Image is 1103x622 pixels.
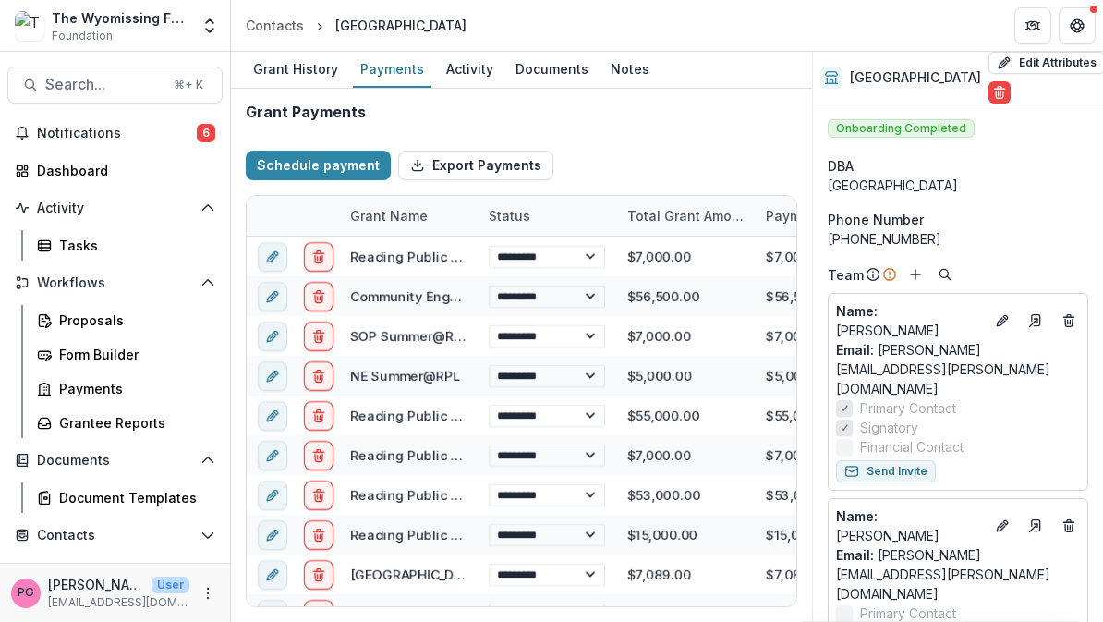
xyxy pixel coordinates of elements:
[246,52,345,88] a: Grant History
[350,408,668,423] a: Reading Public Library - 2023 - Basic Application
[836,301,984,340] a: Name: [PERSON_NAME]
[59,345,208,364] div: Form Builder
[258,520,287,550] button: edit
[755,396,893,435] div: $55,000.00
[353,55,431,82] div: Payments
[15,11,44,41] img: The Wyomissing Foundation
[836,506,984,545] a: Name: [PERSON_NAME]
[616,475,755,515] div: $53,000.00
[37,161,208,180] div: Dashboard
[7,193,223,223] button: Open Activity
[755,475,893,515] div: $53,000.00
[616,396,755,435] div: $55,000.00
[37,528,193,543] span: Contacts
[7,268,223,298] button: Open Workflows
[860,437,964,457] span: Financial Contact
[48,594,189,611] p: [EMAIL_ADDRESS][DOMAIN_NAME]
[246,104,366,121] h2: Grant Payments
[350,328,469,344] a: SOP Summer@RPL
[478,196,616,236] div: Status
[258,401,287,431] button: edit
[1021,511,1050,541] a: Go to contact
[350,527,721,543] a: Reading Public Library/StoryWalks in [GEOGRAPHIC_DATA]
[860,418,918,437] span: Signatory
[755,515,893,555] div: $15,000.00
[616,237,755,276] div: $7,000.00
[339,206,439,226] div: Grant Name
[246,55,345,82] div: Grant History
[755,196,893,236] div: Payment Amount
[30,408,223,438] a: Grantee Reports
[350,567,649,582] a: [GEOGRAPHIC_DATA]/SOP Summer @ RPL 2022
[755,356,893,396] div: $5,000.00
[170,75,207,95] div: ⌘ + K
[603,55,657,82] div: Notes
[439,55,501,82] div: Activity
[304,520,333,550] button: delete
[850,70,981,86] h2: [GEOGRAPHIC_DATA]
[828,176,1088,195] div: [GEOGRAPHIC_DATA]
[59,488,208,507] div: Document Templates
[30,482,223,513] a: Document Templates
[30,230,223,261] a: Tasks
[350,368,460,384] a: NE Summer@RPL
[197,7,223,44] button: Open entity switcher
[1058,515,1080,537] button: Deletes
[755,237,893,276] div: $7,000.00
[246,151,391,180] button: Schedule payment
[304,322,333,351] button: delete
[353,52,431,88] a: Payments
[836,508,878,524] span: Name :
[1059,7,1096,44] button: Get Help
[478,206,541,226] div: Status
[616,206,755,226] div: Total Grant Amount
[350,249,702,264] a: Reading Public Library - 2025 - SOP Summer Programs
[836,340,1080,398] a: Email: [PERSON_NAME][EMAIL_ADDRESS][PERSON_NAME][DOMAIN_NAME]
[934,263,956,286] button: Search
[7,155,223,186] a: Dashboard
[30,339,223,370] a: Form Builder
[258,560,287,590] button: edit
[304,401,333,431] button: delete
[755,316,893,356] div: $7,000.00
[616,196,755,236] div: Total Grant Amount
[304,481,333,510] button: delete
[836,301,984,340] p: [PERSON_NAME]
[836,547,874,563] span: Email:
[755,206,886,226] div: Payment Amount
[836,460,936,482] button: Send Invite
[258,322,287,351] button: edit
[398,151,553,180] button: Export Payments
[59,413,208,433] div: Grantee Reports
[7,118,223,148] button: Notifications6
[304,361,333,391] button: delete
[350,447,683,463] a: Reading Public Library/SOP Summer Programs 2023
[258,481,287,510] button: edit
[836,303,878,319] span: Name :
[439,52,501,88] a: Activity
[836,506,984,545] p: [PERSON_NAME]
[836,342,874,358] span: Email:
[48,575,144,594] p: [PERSON_NAME]
[828,265,864,285] p: Team
[828,210,924,229] span: Phone Number
[616,356,755,396] div: $5,000.00
[616,515,755,555] div: $15,000.00
[904,263,927,286] button: Add
[246,16,304,35] div: Contacts
[258,242,287,272] button: edit
[350,487,643,503] a: Reading Public Library/SOP Coordinator 2023
[258,361,287,391] button: edit
[258,282,287,311] button: edit
[7,520,223,550] button: Open Contacts
[755,435,893,475] div: $7,000.00
[339,196,478,236] div: Grant Name
[258,441,287,470] button: edit
[18,587,34,599] div: Pat Giles
[7,445,223,475] button: Open Documents
[59,311,208,330] div: Proposals
[30,305,223,335] a: Proposals
[616,276,755,316] div: $56,500.00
